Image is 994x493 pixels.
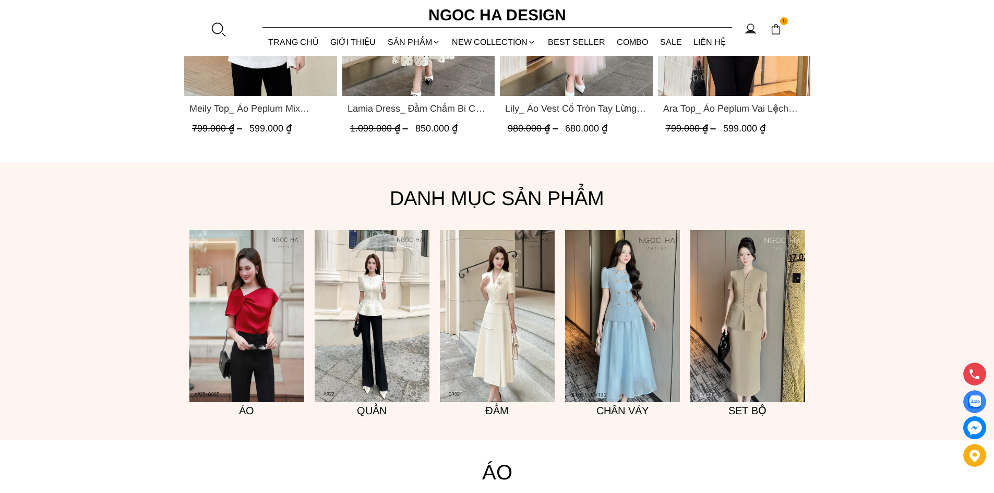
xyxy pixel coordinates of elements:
div: SẢN PHẨM [382,28,447,56]
span: 1.099.000 ₫ [350,123,410,134]
span: 799.000 ₫ [665,123,718,134]
a: TRANG CHỦ [262,28,325,56]
h5: Chân váy [565,402,680,419]
a: 3(7) [189,230,304,402]
a: Link to Ara Top_ Áo Peplum Vai Lệch Đính Cúc Màu Đen A1084 [663,101,805,116]
span: Lily_ Áo Vest Cổ Tròn Tay Lừng Mix Chân Váy Lưới Màu Hồng A1082+CV140 [505,101,648,116]
a: Display image [963,390,986,413]
a: Link to Lily_ Áo Vest Cổ Tròn Tay Lừng Mix Chân Váy Lưới Màu Hồng A1082+CV140 [505,101,648,116]
a: SALE [654,28,688,56]
h4: Áo [184,455,810,489]
a: 2(9) [315,230,429,402]
span: 680.000 ₫ [565,123,607,134]
img: Display image [968,395,981,408]
img: 3(15) [690,230,805,402]
h5: Áo [189,402,304,419]
span: Lamia Dress_ Đầm Chấm Bi Cổ Vest Màu Kem D1003 [347,101,489,116]
a: BEST SELLER [542,28,612,56]
a: 3(9) [440,230,555,402]
h5: Đầm [440,402,555,419]
img: img-CART-ICON-ksit0nf1 [770,23,782,35]
a: LIÊN HỆ [688,28,732,56]
a: NEW COLLECTION [446,28,542,56]
span: 980.000 ₫ [508,123,560,134]
a: Link to Meily Top_ Áo Peplum Mix Choàng Vai Vải Tơ Màu Trắng A1086 [189,101,332,116]
span: 799.000 ₫ [192,123,245,134]
a: Ngoc Ha Design [419,3,576,28]
a: Link to Lamia Dress_ Đầm Chấm Bi Cổ Vest Màu Kem D1003 [347,101,489,116]
a: GIỚI THIỆU [325,28,382,56]
font: Set bộ [728,405,767,416]
a: messenger [963,416,986,439]
h5: Quần [315,402,429,419]
a: Combo [611,28,654,56]
span: Meily Top_ Áo Peplum Mix Choàng Vai Vải Tơ Màu Trắng A1086 [189,101,332,116]
span: 850.000 ₫ [415,123,457,134]
a: 7(3) [565,230,680,402]
span: 599.000 ₫ [249,123,292,134]
font: Danh mục sản phẩm [390,187,604,209]
span: Ara Top_ Áo Peplum Vai Lệch Đính Cúc Màu Đen A1084 [663,101,805,116]
span: 0 [780,17,788,26]
span: 599.000 ₫ [723,123,765,134]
